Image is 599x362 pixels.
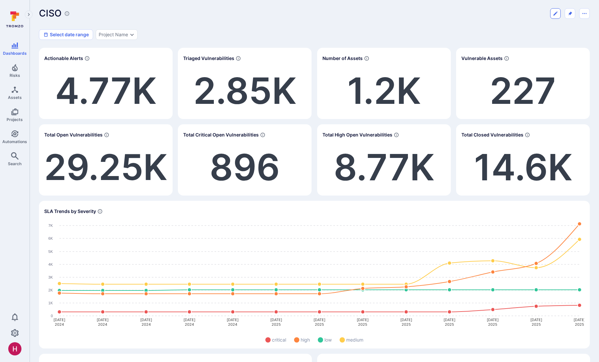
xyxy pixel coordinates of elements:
[25,11,33,18] button: Expand navigation menu
[317,48,451,119] div: Widget
[142,322,151,327] text: 2024
[461,132,523,138] span: Total Closed Vulnerabilities
[8,342,21,355] div: Harshil Parikh
[530,317,542,322] text: [DATE]
[10,73,20,78] span: Risks
[456,124,590,196] div: Widget
[49,262,53,266] text: 4K
[461,55,503,62] span: Vulnerable Assets
[53,317,65,322] text: [DATE]
[488,322,497,327] text: 2025
[445,322,454,327] text: 2025
[44,145,167,189] a: 29.25K
[51,314,53,318] text: 0
[183,317,195,322] text: [DATE]
[140,317,152,322] text: [DATE]
[44,132,103,138] span: Total Open Vulnerabilities
[487,317,499,322] text: [DATE]
[97,317,109,322] text: [DATE]
[44,208,96,215] span: SLA Trends by Severity
[98,322,107,327] text: 2024
[334,145,434,189] a: 8.77K
[402,322,411,327] text: 2025
[324,336,332,343] span: low
[183,132,259,138] span: Total Critical Open Vulnerabilities
[314,317,325,322] text: [DATE]
[456,48,590,119] div: Widget
[272,322,281,327] text: 2025
[228,322,237,327] text: 2024
[193,69,296,113] a: 2.85K
[322,132,392,138] span: Total High Open Vulnerabilities
[49,288,53,292] text: 2K
[301,336,310,343] span: high
[44,55,83,62] span: Actionable Alerts
[444,317,455,322] text: [DATE]
[550,8,561,19] button: Edit dashboard
[185,322,194,327] text: 2024
[49,236,53,240] text: 6K
[579,8,590,19] button: Dashboard menu
[357,317,369,322] text: [DATE]
[183,55,234,62] span: Triaged Vulnerabilities
[317,124,451,196] div: Widget
[55,69,156,113] a: 4.77K
[39,48,173,119] div: Widget
[272,336,286,343] span: critical
[574,317,585,322] text: [DATE]
[39,29,93,40] button: Select date range
[346,336,363,343] span: medium
[210,145,280,189] a: 896
[178,124,312,196] div: Widget
[7,117,23,122] span: Projects
[178,48,312,119] div: Widget
[8,161,21,166] span: Search
[474,145,572,189] a: 14.6K
[2,139,27,144] span: Automations
[358,322,367,327] text: 2025
[8,95,22,100] span: Assets
[270,317,282,322] text: [DATE]
[49,275,53,279] text: 3K
[49,301,53,305] text: 1K
[39,124,173,196] div: Widget
[129,32,135,37] button: Expand dropdown
[227,317,239,322] text: [DATE]
[490,69,556,113] a: 227
[8,342,21,355] img: ACg8ocKzQzwPSwOZT_k9C736TfcBpCStqIZdMR9gXOhJgTaH9y_tsw=s96-c
[55,322,64,327] text: 2024
[532,322,541,327] text: 2025
[49,250,53,254] text: 5K
[26,12,31,17] i: Expand navigation menu
[347,69,421,113] a: 1.2K
[49,224,53,227] text: 7K
[322,55,363,62] span: Number of Assets
[99,32,128,37] button: Project Name
[3,51,27,56] span: Dashboards
[400,317,412,322] text: [DATE]
[315,322,324,327] text: 2025
[565,8,575,19] button: Unpin from sidebar
[39,8,62,19] h1: CISO
[39,201,590,348] div: Widget
[575,322,584,327] text: 2025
